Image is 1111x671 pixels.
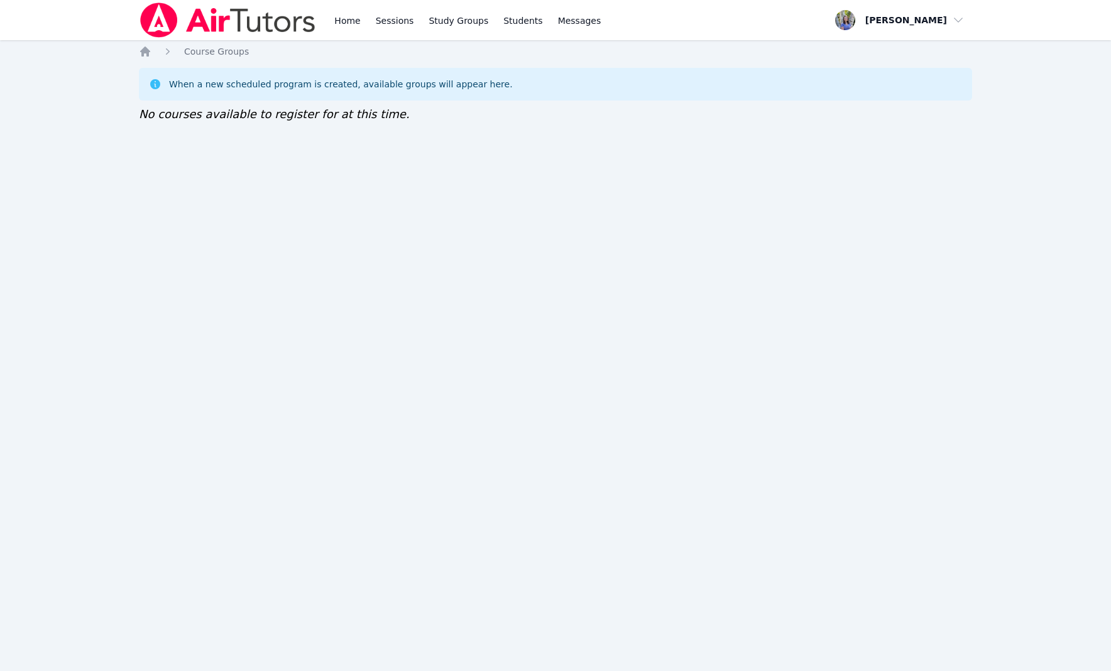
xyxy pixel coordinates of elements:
img: Air Tutors [139,3,317,38]
span: Course Groups [184,46,249,57]
span: Messages [558,14,601,27]
nav: Breadcrumb [139,45,972,58]
div: When a new scheduled program is created, available groups will appear here. [169,78,513,90]
span: No courses available to register for at this time. [139,107,410,121]
a: Course Groups [184,45,249,58]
